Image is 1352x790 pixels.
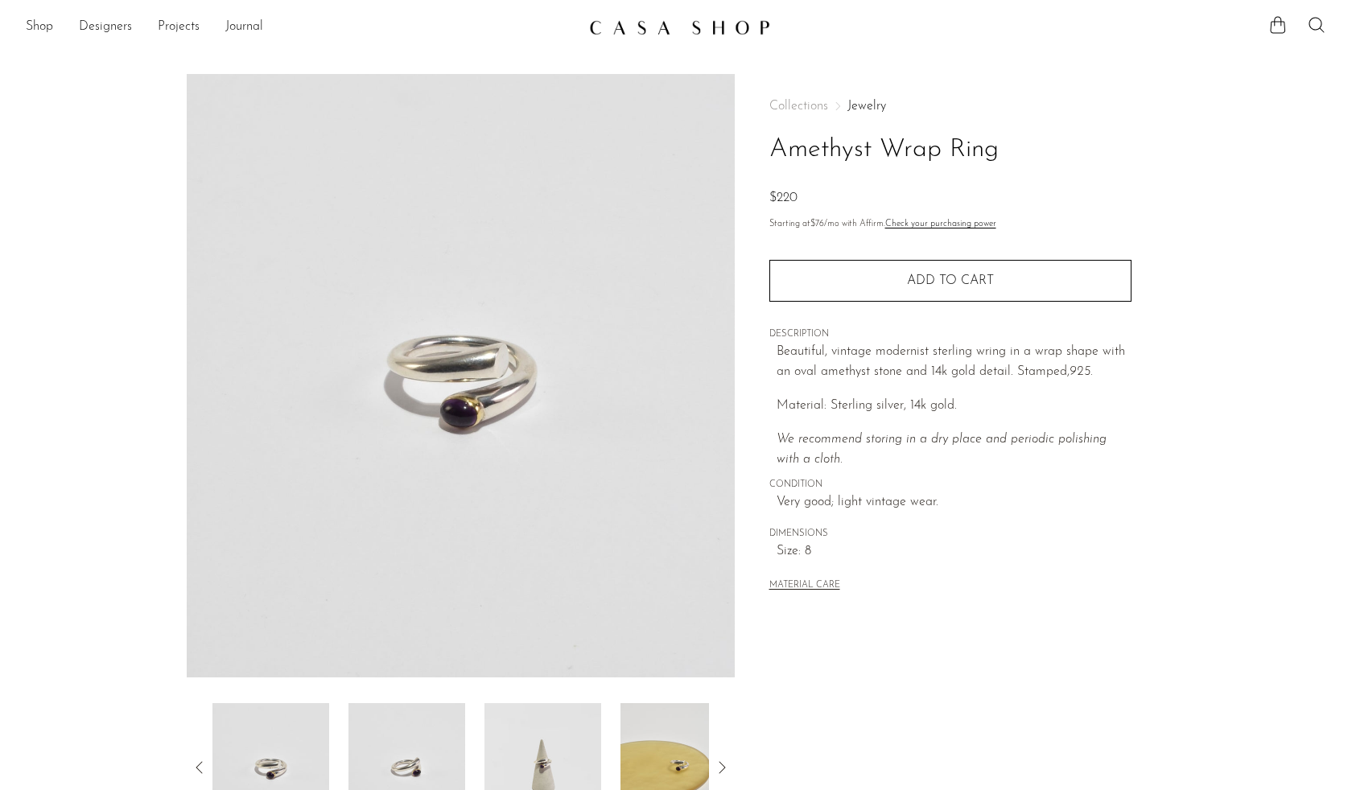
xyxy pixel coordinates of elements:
span: Collections [769,100,828,113]
span: Very good; light vintage wear. [777,492,1131,513]
span: $76 [810,220,824,228]
span: CONDITION [769,478,1131,492]
a: Shop [26,17,53,38]
p: Material: Sterling silver, 14k gold. [777,396,1131,417]
i: We recommend storing in a dry place and periodic polishing with a cloth. [777,433,1107,467]
ul: NEW HEADER MENU [26,14,576,41]
nav: Desktop navigation [26,14,576,41]
span: Size: 8 [777,541,1131,562]
p: Starting at /mo with Affirm. [769,217,1131,232]
span: DESCRIPTION [769,327,1131,342]
span: $220 [769,191,798,204]
a: Designers [79,17,132,38]
a: Journal [225,17,263,38]
a: Jewelry [847,100,886,113]
a: Projects [158,17,200,38]
nav: Breadcrumbs [769,100,1131,113]
h1: Amethyst Wrap Ring [769,130,1131,171]
p: Beautiful, vintage modernist sterling wring in a wrap shape with an oval amethyst stone and 14k g... [777,342,1131,383]
em: 925. [1070,365,1093,378]
button: MATERIAL CARE [769,580,840,592]
button: Add to cart [769,260,1131,302]
span: DIMENSIONS [769,527,1131,541]
img: Amethyst Wrap Ring [187,74,735,677]
a: Check your purchasing power - Learn more about Affirm Financing (opens in modal) [885,220,996,228]
span: Add to cart [907,274,994,289]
